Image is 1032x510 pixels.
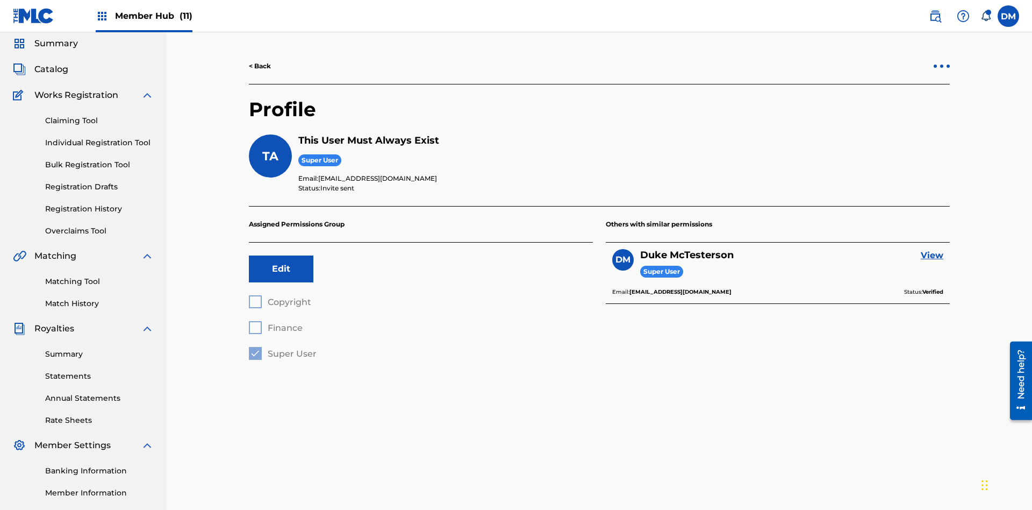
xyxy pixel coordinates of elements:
[640,266,683,278] span: Super User
[904,287,943,297] p: Status:
[980,11,991,22] div: Notifications
[141,322,154,335] img: expand
[34,37,78,50] span: Summary
[13,322,26,335] img: Royalties
[34,250,76,263] span: Matching
[180,11,192,21] span: (11)
[34,439,111,452] span: Member Settings
[13,37,26,50] img: Summary
[1002,337,1032,426] iframe: Resource Center
[13,8,54,24] img: MLC Logo
[929,10,942,23] img: search
[45,225,154,237] a: Overclaims Tool
[978,458,1032,510] iframe: Chat Widget
[298,154,341,167] span: Super User
[13,63,26,76] img: Catalog
[629,288,732,295] b: [EMAIL_ADDRESS][DOMAIN_NAME]
[141,89,154,102] img: expand
[922,288,943,295] b: Verified
[249,256,313,282] button: Edit
[298,183,950,193] p: Status:
[924,5,946,27] a: Public Search
[998,5,1019,27] div: User Menu
[141,439,154,452] img: expand
[34,63,68,76] span: Catalog
[34,322,74,335] span: Royalties
[640,249,734,261] h5: Duke McTesterson
[45,203,154,215] a: Registration History
[34,89,118,102] span: Works Registration
[615,253,630,266] span: DM
[45,487,154,499] a: Member Information
[45,159,154,171] a: Bulk Registration Tool
[45,298,154,309] a: Match History
[249,97,950,134] h2: Profile
[115,10,192,22] span: Member Hub
[141,250,154,263] img: expand
[45,349,154,360] a: Summary
[952,5,974,27] div: Help
[45,465,154,477] a: Banking Information
[318,174,437,182] span: [EMAIL_ADDRESS][DOMAIN_NAME]
[13,37,78,50] a: SummarySummary
[13,439,26,452] img: Member Settings
[981,469,988,501] div: Drag
[612,287,732,297] p: Email:
[45,137,154,148] a: Individual Registration Tool
[249,61,271,71] a: < Back
[45,181,154,193] a: Registration Drafts
[320,184,354,192] span: Invite sent
[13,89,27,102] img: Works Registration
[96,10,109,23] img: Top Rightsholders
[13,63,68,76] a: CatalogCatalog
[45,415,154,426] a: Rate Sheets
[45,115,154,126] a: Claiming Tool
[45,393,154,404] a: Annual Statements
[249,207,593,243] p: Assigned Permissions Group
[45,276,154,287] a: Matching Tool
[298,174,950,183] p: Email:
[262,149,278,164] span: TA
[298,134,950,147] h5: This User Must Always Exist
[13,250,26,263] img: Matching
[45,371,154,382] a: Statements
[606,207,950,243] p: Others with similar permissions
[921,249,943,262] a: View
[957,10,970,23] img: help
